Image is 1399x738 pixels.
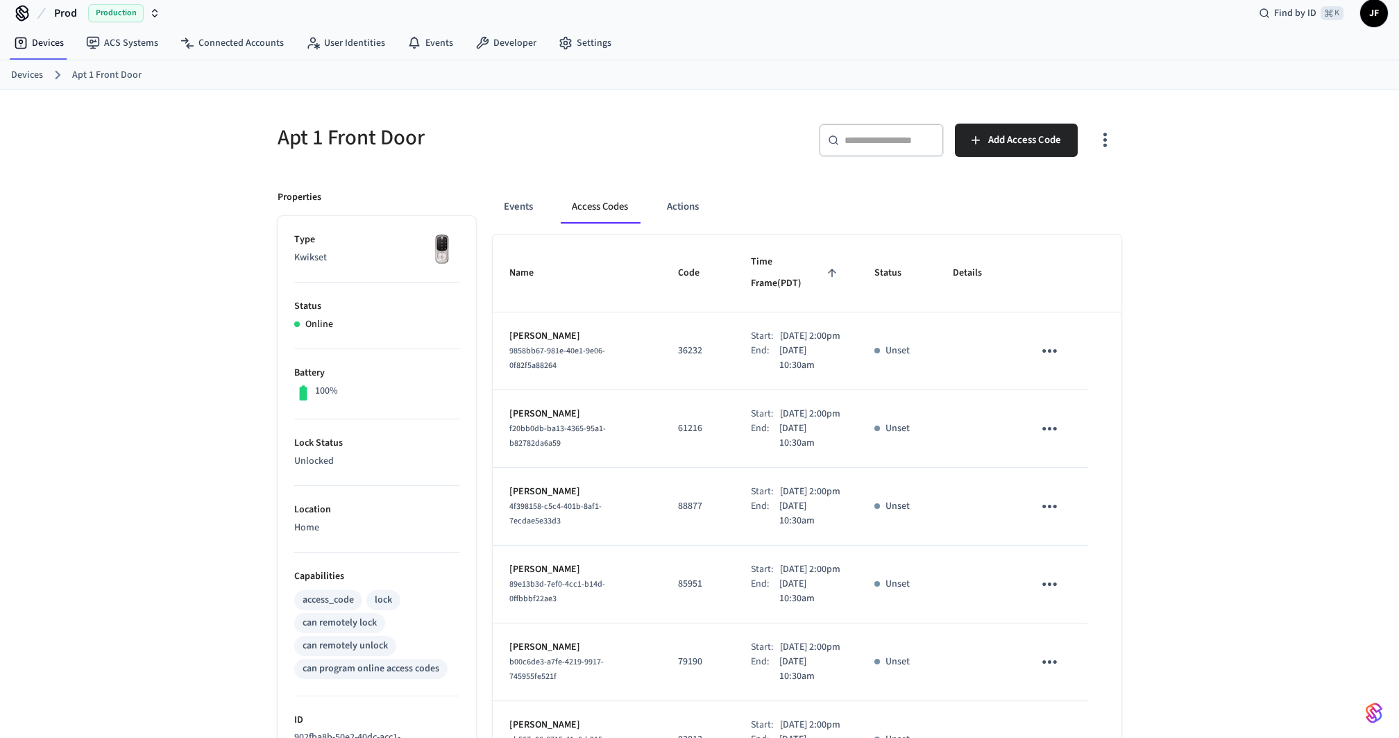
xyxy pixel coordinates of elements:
a: Settings [548,31,622,56]
a: Events [396,31,464,56]
h5: Apt 1 Front Door [278,124,691,152]
p: [DATE] 2:00pm [780,562,840,577]
a: Developer [464,31,548,56]
img: SeamLogoGradient.69752ec5.svg [1366,702,1382,724]
p: Unset [885,499,910,514]
p: [DATE] 10:30am [779,344,841,373]
p: Unset [885,577,910,592]
span: Status [874,262,919,284]
p: 100% [315,384,338,399]
p: 85951 [678,577,718,592]
p: Type [294,233,459,247]
p: Unlocked [294,454,459,469]
a: Devices [11,68,43,83]
p: Status [294,299,459,314]
p: 79190 [678,655,718,669]
div: Start: [751,640,780,655]
a: Devices [3,31,75,56]
button: Events [493,190,544,224]
div: Start: [751,485,780,499]
a: User Identities [295,31,396,56]
span: Details [953,262,1000,284]
p: Kwikset [294,251,459,265]
div: ant example [493,190,1121,224]
p: Properties [278,190,321,205]
p: [PERSON_NAME] [509,329,645,344]
p: Home [294,521,459,535]
p: Unset [885,421,910,436]
p: 36232 [678,344,718,358]
div: End: [751,577,779,606]
div: can remotely lock [303,616,377,630]
div: End: [751,421,779,451]
span: 4f398158-c5c4-401b-8af1-7ecdae5e33d3 [509,501,602,527]
span: f20bb0db-ba13-4365-95a1-b82782da6a59 [509,423,606,449]
div: can program online access codes [303,662,439,676]
p: [DATE] 2:00pm [780,407,840,421]
span: JF [1362,1,1387,26]
p: Online [305,317,333,332]
span: b00c6de3-a7fe-4219-9917-745955fe521f [509,656,604,682]
span: Prod [54,5,77,22]
p: [PERSON_NAME] [509,640,645,655]
p: [DATE] 10:30am [779,499,841,528]
p: Battery [294,366,459,380]
div: can remotely unlock [303,639,388,653]
button: Add Access Code [955,124,1078,157]
a: Apt 1 Front Door [72,68,142,83]
p: [DATE] 10:30am [779,421,841,451]
p: [DATE] 2:00pm [780,485,840,499]
div: lock [375,593,392,607]
div: Start: [751,329,780,344]
div: Find by ID⌘ K [1248,1,1355,26]
img: Yale Assure Touchscreen Wifi Smart Lock, Satin Nickel, Front [425,233,459,267]
div: Start: [751,407,780,421]
p: Location [294,503,459,517]
div: Start: [751,562,780,577]
a: Connected Accounts [169,31,295,56]
span: Production [88,4,144,22]
span: Add Access Code [988,131,1061,149]
button: Actions [656,190,710,224]
div: End: [751,499,779,528]
p: 88877 [678,499,718,514]
div: Start: [751,718,780,732]
p: [PERSON_NAME] [509,562,645,577]
p: Unset [885,655,910,669]
a: ACS Systems [75,31,169,56]
p: [PERSON_NAME] [509,407,645,421]
p: ID [294,713,459,728]
p: [DATE] 2:00pm [780,640,840,655]
p: [DATE] 2:00pm [780,329,840,344]
p: Unset [885,344,910,358]
p: [DATE] 10:30am [779,577,841,606]
p: [DATE] 2:00pm [780,718,840,732]
span: Name [509,262,552,284]
div: End: [751,655,779,684]
span: Time Frame(PDT) [751,251,840,295]
p: Lock Status [294,436,459,451]
div: access_code [303,593,354,607]
span: ⌘ K [1321,6,1343,20]
button: Access Codes [561,190,639,224]
p: Capabilities [294,569,459,584]
div: End: [751,344,779,373]
p: [DATE] 10:30am [779,655,841,684]
span: 9858bb67-981e-40e1-9e06-0f82f5a88264 [509,345,605,371]
p: [PERSON_NAME] [509,485,645,499]
span: Find by ID [1274,6,1316,20]
p: 61216 [678,421,718,436]
span: 89e13b3d-7ef0-4cc1-b14d-0ffbbbf22ae3 [509,578,605,605]
p: [PERSON_NAME] [509,718,645,732]
span: Code [678,262,718,284]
